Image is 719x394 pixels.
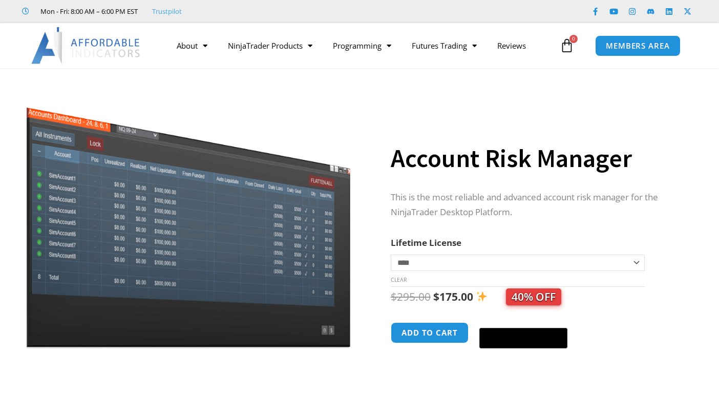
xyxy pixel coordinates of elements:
img: LogoAI | Affordable Indicators – NinjaTrader [31,27,141,64]
span: MEMBERS AREA [606,42,670,50]
bdi: 175.00 [433,289,473,304]
p: This is the most reliable and advanced account risk manager for the NinjaTrader Desktop Platform. [391,190,690,220]
h1: Account Risk Manager [391,140,690,176]
img: Screenshot 2024-08-26 15462845454 [24,86,353,348]
a: MEMBERS AREA [595,35,681,56]
a: Futures Trading [401,34,487,57]
span: $ [391,289,397,304]
button: Add to cart [391,322,469,343]
nav: Menu [166,34,558,57]
a: Clear options [391,276,407,283]
span: 40% OFF [506,288,561,305]
a: Programming [323,34,401,57]
a: About [166,34,218,57]
img: ✨ [476,291,487,302]
bdi: 295.00 [391,289,431,304]
a: Reviews [487,34,536,57]
span: 0 [569,35,578,43]
a: 0 [544,31,589,60]
a: Trustpilot [152,5,182,17]
a: NinjaTrader Products [218,34,323,57]
span: $ [433,289,439,304]
iframe: Secure express checkout frame [477,321,569,322]
span: Mon - Fri: 8:00 AM – 6:00 PM EST [38,5,138,17]
label: Lifetime License [391,237,461,248]
button: Buy with GPay [479,328,567,348]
